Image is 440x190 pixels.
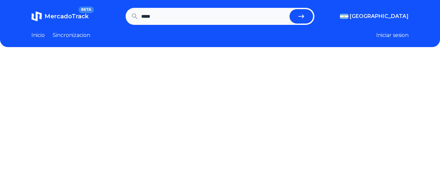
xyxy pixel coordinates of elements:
[340,14,348,19] img: Argentina
[79,7,94,13] span: BETA
[53,31,90,39] a: Sincronizacion
[350,12,409,20] span: [GEOGRAPHIC_DATA]
[376,31,409,39] button: Iniciar sesion
[31,11,89,22] a: MercadoTrackBETA
[31,31,45,39] a: Inicio
[31,11,42,22] img: MercadoTrack
[340,12,409,20] button: [GEOGRAPHIC_DATA]
[44,13,89,20] span: MercadoTrack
